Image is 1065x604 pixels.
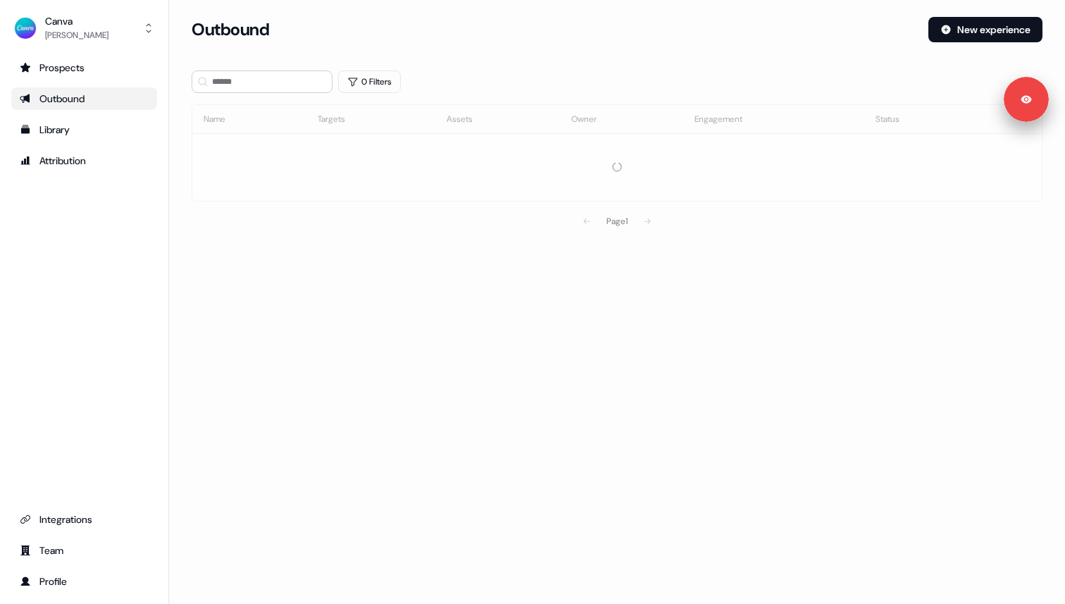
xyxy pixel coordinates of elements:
[20,543,149,557] div: Team
[20,61,149,75] div: Prospects
[11,508,157,531] a: Go to integrations
[20,92,149,106] div: Outbound
[45,14,108,28] div: Canva
[192,19,269,40] h3: Outbound
[11,56,157,79] a: Go to prospects
[11,539,157,562] a: Go to team
[11,11,157,45] button: Canva[PERSON_NAME]
[11,149,157,172] a: Go to attribution
[20,123,149,137] div: Library
[11,118,157,141] a: Go to templates
[11,87,157,110] a: Go to outbound experience
[928,17,1042,42] button: New experience
[20,574,149,588] div: Profile
[11,570,157,593] a: Go to profile
[45,28,108,42] div: [PERSON_NAME]
[20,154,149,168] div: Attribution
[20,512,149,526] div: Integrations
[338,70,401,93] button: 0 Filters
